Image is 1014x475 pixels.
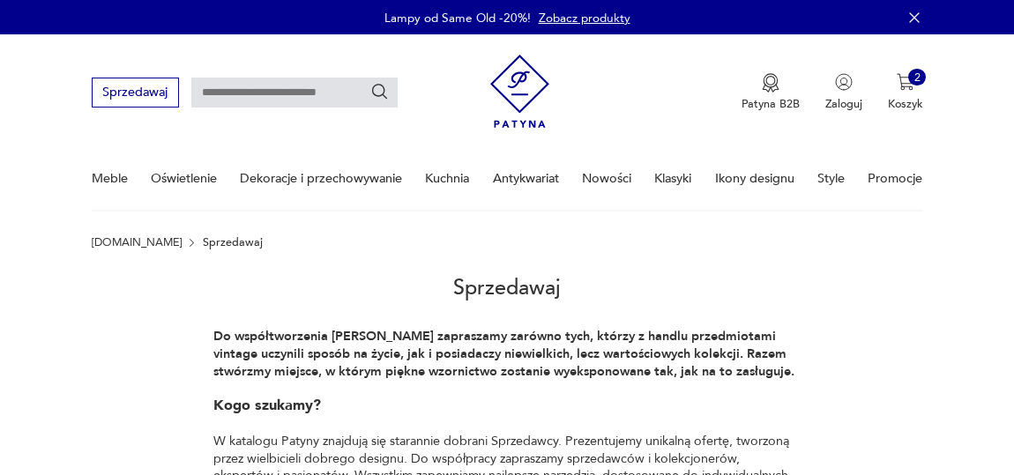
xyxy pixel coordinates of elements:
div: 2 [908,69,926,86]
strong: Do współtworzenia [PERSON_NAME] zapraszamy zarówno tych, którzy z handlu przedmiotami vintage ucz... [213,328,794,380]
a: Kuchnia [425,148,469,209]
a: Zobacz produkty [539,10,630,26]
a: Nowości [582,148,631,209]
button: Zaloguj [825,73,862,112]
h1: Kogo szukamy? [213,397,801,415]
p: Koszyk [888,96,923,112]
img: Ikona medalu [762,73,779,93]
img: Ikona koszyka [897,73,914,91]
p: Sprzedawaj [203,236,263,249]
button: Patyna B2B [742,73,800,112]
a: Meble [92,148,128,209]
img: Ikonka użytkownika [835,73,853,91]
a: Dekoracje i przechowywanie [240,148,402,209]
p: Zaloguj [825,96,862,112]
a: Oświetlenie [151,148,217,209]
p: Patyna B2B [742,96,800,112]
img: Patyna - sklep z meblami i dekoracjami vintage [490,48,549,134]
p: Lampy od Same Old -20%! [384,10,531,26]
a: Klasyki [654,148,691,209]
button: Sprzedawaj [92,78,179,107]
a: Sprzedawaj [92,88,179,99]
h2: Sprzedawaj [92,249,923,328]
button: Szukaj [370,83,390,102]
a: Ikony designu [715,148,794,209]
a: Promocje [868,148,922,209]
a: Style [817,148,845,209]
a: [DOMAIN_NAME] [92,236,182,249]
button: 2Koszyk [888,73,923,112]
a: Ikona medaluPatyna B2B [742,73,800,112]
a: Antykwariat [493,148,559,209]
